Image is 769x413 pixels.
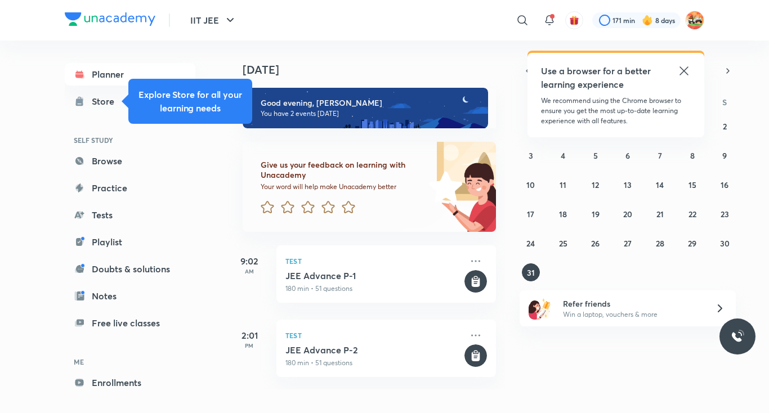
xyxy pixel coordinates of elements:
button: August 31, 2025 [522,263,540,281]
a: Browse [65,150,195,172]
p: 180 min • 51 questions [285,284,462,294]
abbr: August 23, 2025 [721,209,729,219]
abbr: August 12, 2025 [592,179,599,190]
button: August 26, 2025 [587,234,605,252]
img: ttu [731,330,744,343]
abbr: August 25, 2025 [559,238,567,249]
button: August 12, 2025 [587,176,605,194]
abbr: August 8, 2025 [690,150,695,161]
abbr: August 13, 2025 [624,179,632,190]
img: Aniket Kumar Barnwal [685,11,704,30]
a: Free live classes [65,312,195,334]
abbr: August 29, 2025 [688,238,696,249]
h4: [DATE] [243,63,507,77]
img: evening [243,88,488,128]
abbr: August 3, 2025 [529,150,533,161]
button: August 4, 2025 [554,146,572,164]
p: You have 2 events [DATE] [261,109,478,118]
abbr: August 18, 2025 [559,209,567,219]
abbr: August 2, 2025 [723,121,727,132]
div: Store [92,95,121,108]
abbr: August 16, 2025 [721,179,728,190]
h6: Refer friends [563,298,701,309]
a: Company Logo [65,12,155,29]
abbr: August 21, 2025 [656,209,664,219]
button: August 16, 2025 [716,176,734,194]
button: August 27, 2025 [619,234,637,252]
button: August 23, 2025 [716,205,734,223]
a: Playlist [65,231,195,253]
h5: JEE Advance P-1 [285,270,462,281]
p: Test [285,254,462,268]
button: August 7, 2025 [651,146,669,164]
abbr: August 20, 2025 [623,209,632,219]
button: avatar [565,11,583,29]
button: August 30, 2025 [716,234,734,252]
a: Notes [65,285,195,307]
abbr: August 19, 2025 [592,209,600,219]
img: Company Logo [65,12,155,26]
abbr: August 27, 2025 [624,238,632,249]
img: feedback_image [391,142,496,232]
p: Win a laptop, vouchers & more [563,309,701,320]
a: Store [65,90,195,113]
h5: 9:02 [227,254,272,268]
a: Tests [65,204,195,226]
button: August 11, 2025 [554,176,572,194]
abbr: August 5, 2025 [593,150,598,161]
button: August 20, 2025 [619,205,637,223]
abbr: August 11, 2025 [560,179,566,190]
button: August 17, 2025 [522,205,540,223]
abbr: August 22, 2025 [688,209,696,219]
img: referral [529,297,551,320]
abbr: August 24, 2025 [526,238,535,249]
button: August 3, 2025 [522,146,540,164]
button: August 22, 2025 [683,205,701,223]
h6: SELF STUDY [65,131,195,150]
button: IIT JEE [184,9,244,32]
a: Doubts & solutions [65,258,195,280]
button: August 21, 2025 [651,205,669,223]
button: August 19, 2025 [587,205,605,223]
button: August 15, 2025 [683,176,701,194]
button: August 9, 2025 [716,146,734,164]
abbr: August 9, 2025 [722,150,727,161]
abbr: August 14, 2025 [656,179,664,190]
abbr: August 17, 2025 [527,209,534,219]
p: 180 min • 51 questions [285,358,462,368]
abbr: August 28, 2025 [656,238,664,249]
abbr: Saturday [722,97,727,107]
abbr: August 26, 2025 [591,238,600,249]
abbr: August 15, 2025 [688,179,696,190]
a: Planner [65,63,195,86]
button: August 28, 2025 [651,234,669,252]
p: We recommend using the Chrome browser to ensure you get the most up-to-date learning experience w... [541,96,691,126]
h6: Give us your feedback on learning with Unacademy [261,160,425,180]
abbr: August 31, 2025 [527,267,535,278]
abbr: August 30, 2025 [720,238,730,249]
abbr: August 10, 2025 [526,179,535,190]
h5: JEE Advance P-2 [285,344,462,356]
button: August 6, 2025 [619,146,637,164]
p: AM [227,268,272,275]
button: August 29, 2025 [683,234,701,252]
abbr: August 7, 2025 [658,150,662,161]
p: Your word will help make Unacademy better [261,182,425,191]
a: Practice [65,177,195,199]
button: August 10, 2025 [522,176,540,194]
p: PM [227,342,272,349]
h5: Explore Store for all your learning needs [137,88,243,115]
h5: Use a browser for a better learning experience [541,64,653,91]
button: August 13, 2025 [619,176,637,194]
p: Test [285,329,462,342]
h5: 2:01 [227,329,272,342]
button: August 2, 2025 [716,117,734,135]
h6: ME [65,352,195,371]
abbr: August 6, 2025 [625,150,630,161]
button: August 24, 2025 [522,234,540,252]
h6: Good evening, [PERSON_NAME] [261,98,478,108]
abbr: August 4, 2025 [561,150,565,161]
img: streak [642,15,653,26]
button: August 5, 2025 [587,146,605,164]
a: Enrollments [65,371,195,394]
